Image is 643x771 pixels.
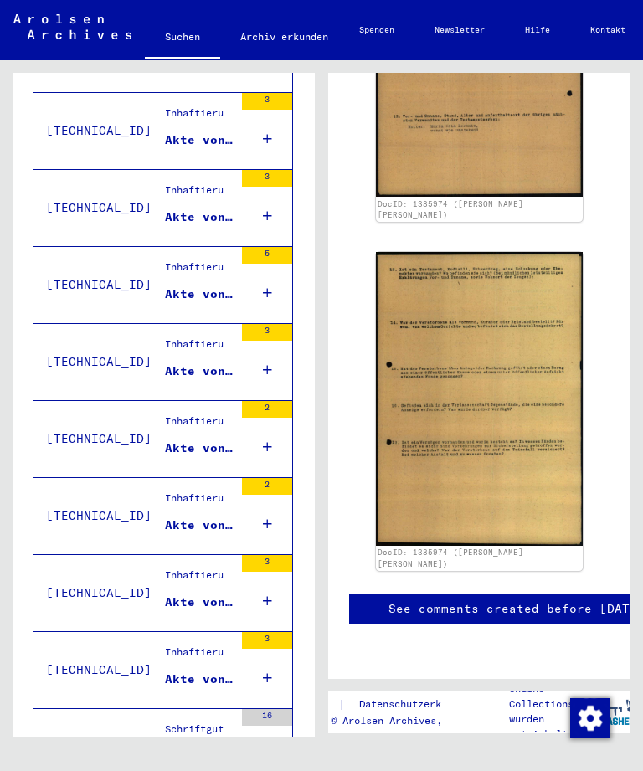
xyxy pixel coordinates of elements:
a: Suchen [145,17,220,60]
td: [TECHNICAL_ID] [33,477,152,554]
div: Inhaftierungsdokumente > Lager und Ghettos > Konzentrationslager [GEOGRAPHIC_DATA] > Individuelle... [165,260,234,283]
div: 2 [242,478,292,495]
td: [TECHNICAL_ID] [33,631,152,708]
td: [TECHNICAL_ID] [33,400,152,477]
div: 3 [242,632,292,649]
img: Zustimmung ändern [570,698,610,738]
div: Akte von [PERSON_NAME], geboren am [DEMOGRAPHIC_DATA] [165,362,234,380]
div: Akte von [PERSON_NAME], ESPIRIDIO, geboren am [DEMOGRAPHIC_DATA] [165,131,234,149]
td: [TECHNICAL_ID] [33,92,152,169]
div: 3 [242,170,292,187]
div: Inhaftierungsdokumente > Lager und Ghettos > Konzentrationslager [GEOGRAPHIC_DATA] > Individuelle... [165,491,234,514]
div: Akte von [PERSON_NAME], geboren am [DEMOGRAPHIC_DATA] [165,594,234,611]
td: [TECHNICAL_ID] [33,169,152,246]
div: Inhaftierungsdokumente > Lager und Ghettos > Konzentrationslager [GEOGRAPHIC_DATA] > Individuelle... [165,414,234,437]
a: Newsletter [414,10,505,50]
div: Inhaftierungsdokumente > Lager und Ghettos > Konzentrationslager [GEOGRAPHIC_DATA] > Individuelle... [165,568,234,591]
div: Akte von [PERSON_NAME], geboren am [DEMOGRAPHIC_DATA] [165,671,234,688]
td: [TECHNICAL_ID] [33,246,152,323]
td: [TECHNICAL_ID] [33,323,152,400]
div: 3 [242,93,292,110]
a: DocID: 1385974 ([PERSON_NAME] [PERSON_NAME]) [378,199,523,220]
a: Spenden [339,10,414,50]
td: [TECHNICAL_ID] [33,554,152,631]
div: Inhaftierungsdokumente > Lager und Ghettos > Konzentrationslager [GEOGRAPHIC_DATA] > Individuelle... [165,645,234,668]
div: 5 [242,247,292,264]
div: Akte von [PERSON_NAME], geboren am [DEMOGRAPHIC_DATA] [165,439,234,457]
div: Zustimmung ändern [569,697,610,738]
a: Datenschutzerklärung [346,696,496,713]
div: Schriftgut des ITS und seiner Vorgänger > Bearbeitung von Anfragen > Fallbezogene [MEDICAL_DATA] ... [165,722,234,745]
div: 16 [242,709,292,726]
a: Hilfe [505,10,570,50]
div: 2 [242,401,292,418]
p: Copyright © Arolsen Archives, 2021 [272,713,496,728]
div: 3 [242,555,292,572]
a: Archiv erkunden [220,17,348,57]
img: yv_logo.png [580,691,643,732]
a: DocID: 1385974 ([PERSON_NAME] [PERSON_NAME]) [378,547,523,568]
div: Inhaftierungsdokumente > Lager und Ghettos > Konzentrationslager [GEOGRAPHIC_DATA] > Individuelle... [165,182,234,206]
div: Akte von [PERSON_NAME], geboren am [DEMOGRAPHIC_DATA] [165,208,234,226]
img: 002.jpg [376,252,583,545]
div: Akte von [PERSON_NAME], geboren am [DEMOGRAPHIC_DATA] [165,285,234,303]
div: | [272,696,496,713]
div: Akte von [PERSON_NAME][GEOGRAPHIC_DATA], geboren am [DEMOGRAPHIC_DATA] [165,517,234,534]
img: Arolsen_neg.svg [13,14,131,39]
div: 3 [242,324,292,341]
div: Inhaftierungsdokumente > Lager und Ghettos > Konzentrationslager [GEOGRAPHIC_DATA] > Individuelle... [165,337,234,360]
div: Inhaftierungsdokumente > Lager und Ghettos > Konzentrationslager [GEOGRAPHIC_DATA] > Individuelle... [165,105,234,129]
